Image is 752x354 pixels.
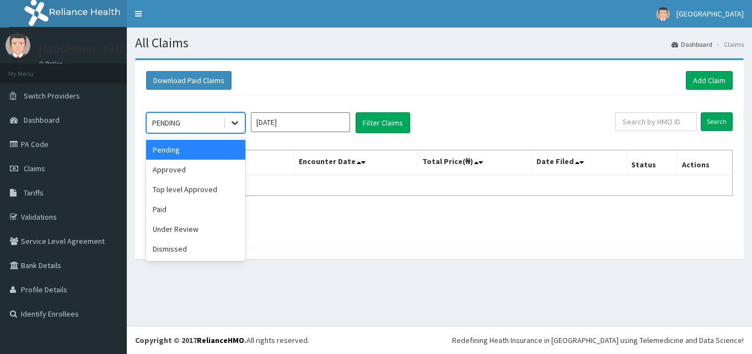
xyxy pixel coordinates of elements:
th: Encounter Date [294,150,417,176]
div: Paid [146,199,245,219]
span: [GEOGRAPHIC_DATA] [676,9,744,19]
strong: Copyright © 2017 . [135,335,246,345]
th: Actions [678,150,733,176]
img: User Image [6,33,30,58]
th: Date Filed [531,150,626,176]
th: Status [626,150,677,176]
span: Tariffs [24,188,44,198]
footer: All rights reserved. [127,326,752,354]
h1: All Claims [135,36,744,50]
p: [GEOGRAPHIC_DATA] [39,45,130,55]
div: Redefining Heath Insurance in [GEOGRAPHIC_DATA] using Telemedicine and Data Science! [452,335,744,346]
a: RelianceHMO [197,335,244,345]
div: Top level Approved [146,179,245,199]
a: Online [39,60,65,68]
span: Claims [24,164,45,173]
div: Pending [146,140,245,160]
div: Approved [146,160,245,179]
input: Select Month and Year [251,112,350,132]
th: Total Price(₦) [417,150,531,176]
a: Dashboard [672,40,712,49]
a: Add Claim [686,71,733,90]
span: Dashboard [24,115,60,125]
button: Download Paid Claims [146,71,232,90]
button: Filter Claims [356,112,410,133]
div: Dismissed [146,239,245,259]
li: Claims [713,40,744,49]
input: Search [701,112,733,131]
div: PENDING [152,117,180,128]
input: Search by HMO ID [615,112,697,131]
span: Switch Providers [24,91,80,101]
img: User Image [656,7,670,21]
div: Under Review [146,219,245,239]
